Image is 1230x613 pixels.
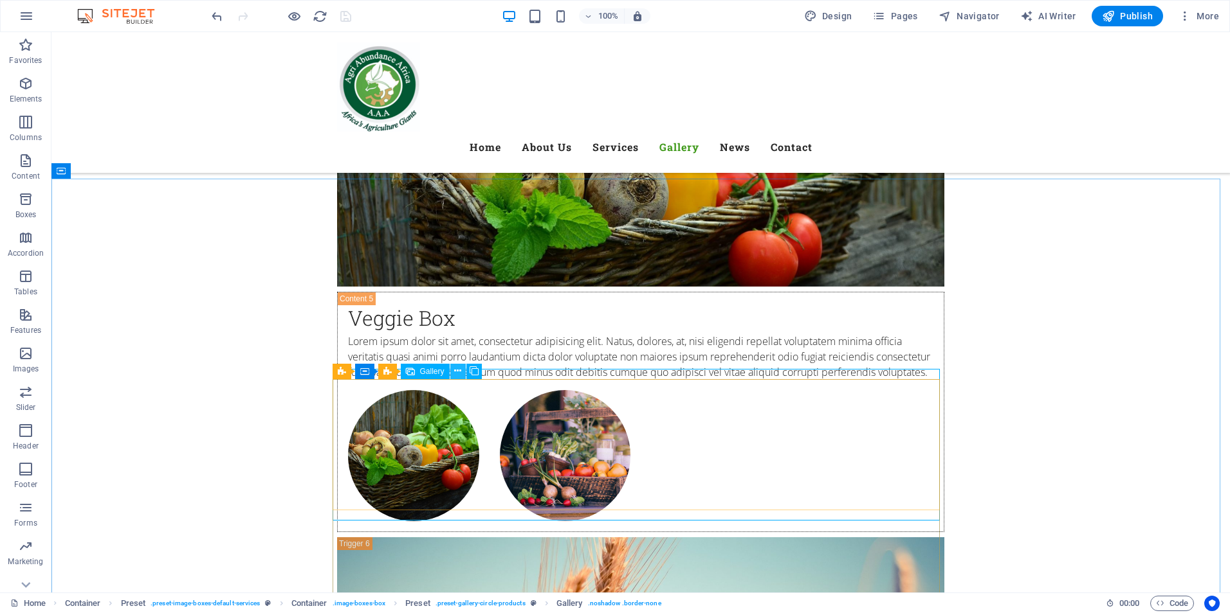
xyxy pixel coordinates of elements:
[16,402,36,413] p: Slider
[14,287,37,297] p: Tables
[867,6,922,26] button: Pages
[872,10,917,22] span: Pages
[1150,596,1194,611] button: Code
[209,8,225,24] button: undo
[556,596,583,611] span: Click to select. Double-click to edit
[121,596,146,611] span: Click to select. Double-click to edit
[151,596,260,611] span: . preset-image-boxes-default-services
[333,596,386,611] span: . image-boxes-box
[531,600,537,607] i: This element is a customizable preset
[1119,596,1139,611] span: 00 00
[10,596,46,611] a: Click to cancel selection. Double-click to open Pages
[1156,596,1188,611] span: Code
[12,171,40,181] p: Content
[939,10,1000,22] span: Navigator
[799,6,858,26] button: Design
[10,325,41,335] p: Features
[598,8,619,24] h6: 100%
[1020,10,1076,22] span: AI Writer
[291,596,327,611] span: Click to select. Double-click to edit
[14,479,37,490] p: Footer
[933,6,1005,26] button: Navigator
[13,364,39,374] p: Images
[1106,596,1140,611] h6: Session time
[1128,598,1130,608] span: :
[405,596,430,611] span: Click to select. Double-click to edit
[1015,6,1081,26] button: AI Writer
[1092,6,1163,26] button: Publish
[588,596,661,611] span: . noshadow .border-none
[15,209,37,220] p: Boxes
[1179,10,1219,22] span: More
[799,6,858,26] div: Design (Ctrl+Alt+Y)
[14,518,37,528] p: Forms
[9,55,42,66] p: Favorites
[265,600,271,607] i: This element is a customizable preset
[632,10,643,22] i: On resize automatically adjust zoom level to fit chosen device.
[804,10,852,22] span: Design
[1173,6,1224,26] button: More
[13,441,39,451] p: Header
[1204,596,1220,611] button: Usercentrics
[65,596,101,611] span: Click to select. Double-click to edit
[10,94,42,104] p: Elements
[579,8,625,24] button: 100%
[8,248,44,258] p: Accordion
[8,556,43,567] p: Marketing
[10,132,42,143] p: Columns
[65,596,661,611] nav: breadcrumb
[74,8,170,24] img: Editor Logo
[312,8,327,24] button: reload
[313,9,327,24] i: Reload page
[210,9,225,24] i: Undo: Change text (Ctrl+Z)
[1102,10,1153,22] span: Publish
[420,368,445,375] span: Gallery
[436,596,526,611] span: . preset-gallery-circle-products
